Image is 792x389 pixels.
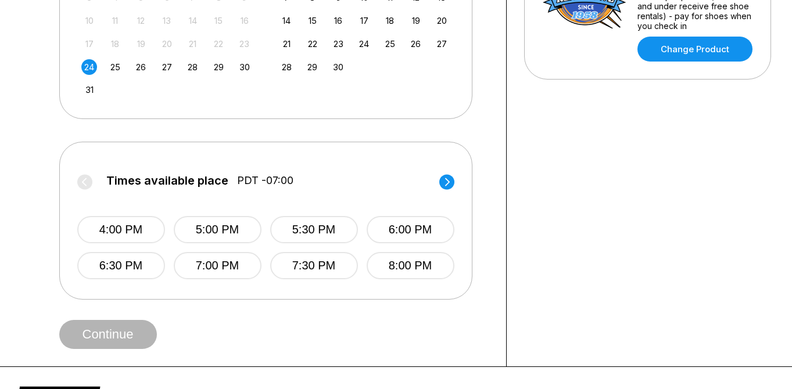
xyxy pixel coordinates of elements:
[304,59,320,75] div: Choose Monday, September 29th, 2025
[382,13,398,28] div: Choose Thursday, September 18th, 2025
[434,36,450,52] div: Choose Saturday, September 27th, 2025
[185,59,200,75] div: Choose Thursday, August 28th, 2025
[236,36,252,52] div: Not available Saturday, August 23rd, 2025
[270,216,358,243] button: 5:30 PM
[637,37,752,62] a: Change Product
[133,13,149,28] div: Not available Tuesday, August 12th, 2025
[77,216,165,243] button: 4:00 PM
[279,13,295,28] div: Choose Sunday, September 14th, 2025
[331,13,346,28] div: Choose Tuesday, September 16th, 2025
[279,59,295,75] div: Choose Sunday, September 28th, 2025
[159,13,175,28] div: Not available Wednesday, August 13th, 2025
[356,36,372,52] div: Choose Wednesday, September 24th, 2025
[185,13,200,28] div: Not available Thursday, August 14th, 2025
[237,174,293,187] span: PDT -07:00
[81,36,97,52] div: Not available Sunday, August 17th, 2025
[185,36,200,52] div: Not available Thursday, August 21st, 2025
[304,13,320,28] div: Choose Monday, September 15th, 2025
[211,36,227,52] div: Not available Friday, August 22nd, 2025
[107,13,123,28] div: Not available Monday, August 11th, 2025
[270,252,358,279] button: 7:30 PM
[107,36,123,52] div: Not available Monday, August 18th, 2025
[434,13,450,28] div: Choose Saturday, September 20th, 2025
[159,36,175,52] div: Not available Wednesday, August 20th, 2025
[107,59,123,75] div: Choose Monday, August 25th, 2025
[174,216,261,243] button: 5:00 PM
[408,13,424,28] div: Choose Friday, September 19th, 2025
[211,59,227,75] div: Choose Friday, August 29th, 2025
[331,59,346,75] div: Choose Tuesday, September 30th, 2025
[106,174,228,187] span: Times available place
[382,36,398,52] div: Choose Thursday, September 25th, 2025
[356,13,372,28] div: Choose Wednesday, September 17th, 2025
[77,252,165,279] button: 6:30 PM
[331,36,346,52] div: Choose Tuesday, September 23rd, 2025
[236,13,252,28] div: Not available Saturday, August 16th, 2025
[236,59,252,75] div: Choose Saturday, August 30th, 2025
[81,13,97,28] div: Not available Sunday, August 10th, 2025
[133,59,149,75] div: Choose Tuesday, August 26th, 2025
[81,59,97,75] div: Choose Sunday, August 24th, 2025
[81,82,97,98] div: Choose Sunday, August 31st, 2025
[279,36,295,52] div: Choose Sunday, September 21st, 2025
[304,36,320,52] div: Choose Monday, September 22nd, 2025
[133,36,149,52] div: Not available Tuesday, August 19th, 2025
[408,36,424,52] div: Choose Friday, September 26th, 2025
[159,59,175,75] div: Choose Wednesday, August 27th, 2025
[367,252,454,279] button: 8:00 PM
[367,216,454,243] button: 6:00 PM
[174,252,261,279] button: 7:00 PM
[211,13,227,28] div: Not available Friday, August 15th, 2025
